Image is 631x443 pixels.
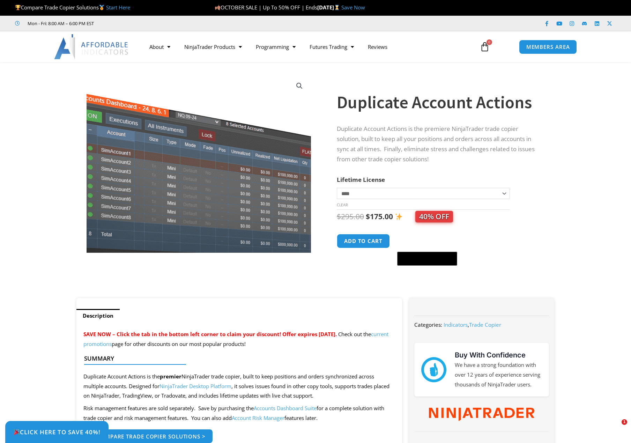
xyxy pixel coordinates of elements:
[232,414,284,421] a: Account Risk Manager
[607,419,624,436] iframe: Intercom live chat
[215,5,220,10] img: 🍂
[337,234,390,248] button: Add to cart
[337,176,385,184] label: Lifetime License
[487,39,492,45] span: 0
[337,212,341,221] span: $
[421,357,446,382] img: mark thumbs good 43913 | Affordable Indicators – NinjaTrader
[83,373,389,399] span: Duplicate Account Actions is the NinjaTrader trade copier, built to keep positions and orders syn...
[26,19,94,28] span: Mon - Fri: 8:00 AM – 6:00 PM EST
[455,360,542,390] p: We have a strong foundation with over 12 years of experience serving thousands of NinjaTrader users.
[341,4,365,11] a: Save Now
[14,429,20,435] img: 🎉
[366,212,370,221] span: $
[414,321,442,328] span: Categories:
[396,233,459,250] iframe: Secure express checkout frame
[469,321,501,328] a: Trade Copier
[177,39,249,55] a: NinjaTrader Products
[444,321,501,328] span: ,
[106,4,130,11] a: Start Here
[366,212,393,221] bdi: 175.00
[337,90,541,115] h1: Duplicate Account Actions
[429,408,534,421] img: NinjaTrader Wordmark color RGB | Affordable Indicators – NinjaTrader
[337,212,364,221] bdi: 295.00
[337,124,541,164] p: Duplicate Account Actions is the premiere NinjaTrader trade copier solution, built to keep all yo...
[249,39,303,55] a: Programming
[337,270,541,276] iframe: PayPal Message 1
[415,211,453,222] span: 40% OFF
[84,355,389,362] h4: Summary
[99,5,104,10] img: 🥇
[160,373,181,380] strong: premier
[303,39,361,55] a: Futures Trading
[142,39,472,55] nav: Menu
[469,37,500,57] a: 0
[519,40,577,54] a: MEMBERS AREA
[15,5,21,10] img: 🏆
[395,213,402,220] img: ✨
[254,405,317,412] a: Accounts Dashboard Suite
[337,202,348,207] a: Clear options
[397,252,457,266] button: Buy with GPay
[5,421,109,443] a: 🎉Click Here to save 40%!
[215,4,317,11] span: OCTOBER SALE | Up To 50% OFF | Ends
[526,44,570,50] span: MEMBERS AREA
[455,350,542,360] h3: Buy With Confidence
[159,383,231,390] a: NinjaTrader Desktop Platform
[293,80,306,92] a: View full-screen image gallery
[142,39,177,55] a: About
[54,34,129,59] img: LogoAI | Affordable Indicators – NinjaTrader
[334,5,340,10] img: ⌛
[76,309,120,323] a: Description
[104,20,208,27] iframe: Customer reviews powered by Trustpilot
[622,419,627,425] span: 1
[361,39,394,55] a: Reviews
[83,330,395,349] p: Check out the page for other discounts on our most popular products!
[444,321,468,328] a: Indicators
[83,331,337,338] span: SAVE NOW – Click the tab in the bottom left corner to claim your discount! Offer expires [DATE].
[317,4,341,11] strong: [DATE]
[83,404,395,423] p: Risk management features are sold separately. Save by purchasing the for a complete solution with...
[15,4,130,11] span: Compare Trade Copier Solutions
[13,429,101,435] span: Click Here to save 40%!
